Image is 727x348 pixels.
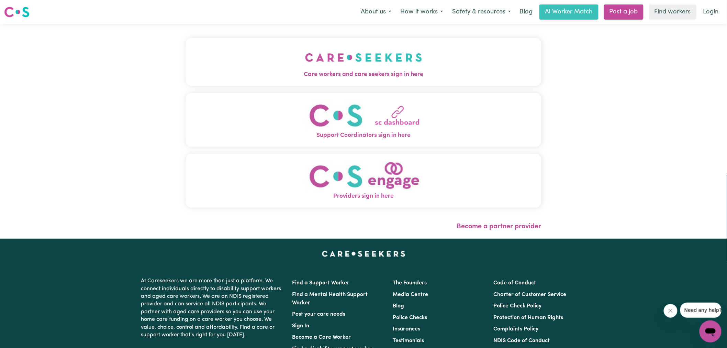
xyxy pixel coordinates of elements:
[649,4,696,20] a: Find workers
[604,4,644,20] a: Post a job
[186,154,541,208] button: Providers sign in here
[4,5,42,10] span: Need any help?
[699,4,723,20] a: Login
[186,192,541,201] span: Providers sign in here
[396,5,448,19] button: How it works
[393,292,428,297] a: Media Centre
[393,303,404,309] a: Blog
[515,4,537,20] a: Blog
[186,70,541,79] span: Care workers and care seekers sign in here
[322,251,405,257] a: Careseekers home page
[186,93,541,147] button: Support Coordinators sign in here
[494,315,563,320] a: Protection of Human Rights
[186,131,541,140] span: Support Coordinators sign in here
[539,4,599,20] a: AI Worker Match
[186,38,541,86] button: Care workers and care seekers sign in here
[292,312,345,317] a: Post your care needs
[356,5,396,19] button: About us
[494,280,536,286] a: Code of Conduct
[393,280,427,286] a: The Founders
[494,338,550,344] a: NDIS Code of Conduct
[700,320,722,342] iframe: Button to launch messaging window
[448,5,515,19] button: Safety & resources
[494,326,539,332] a: Complaints Policy
[393,338,424,344] a: Testimonials
[4,6,30,18] img: Careseekers logo
[393,315,427,320] a: Police Checks
[680,303,722,318] iframe: Message from company
[494,292,567,297] a: Charter of Customer Service
[664,304,678,318] iframe: Close message
[292,280,349,286] a: Find a Support Worker
[292,323,309,329] a: Sign In
[141,274,284,341] p: At Careseekers we are more than just a platform. We connect individuals directly to disability su...
[494,303,542,309] a: Police Check Policy
[292,292,368,306] a: Find a Mental Health Support Worker
[4,4,30,20] a: Careseekers logo
[393,326,420,332] a: Insurances
[292,335,351,340] a: Become a Care Worker
[457,223,541,230] a: Become a partner provider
